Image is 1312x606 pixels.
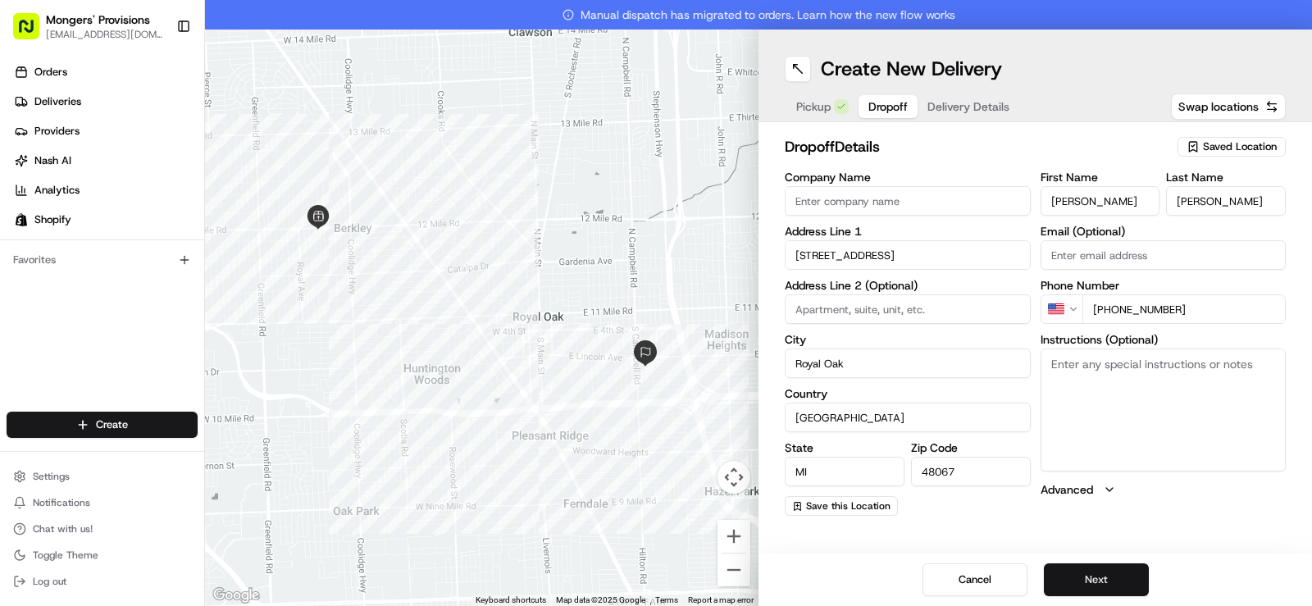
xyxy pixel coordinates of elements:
[785,226,1031,237] label: Address Line 1
[16,283,43,309] img: Brigitte Vinadas
[74,173,225,186] div: We're available if you need us!
[33,299,46,312] img: 1736555255976-a54dd68f-1ca7-489b-9aae-adbdc363a1c4
[15,213,28,226] img: Shopify logo
[33,549,98,562] span: Toggle Theme
[34,65,67,80] span: Orders
[1041,240,1287,270] input: Enter email address
[10,360,132,390] a: 📗Knowledge Base
[1041,226,1287,237] label: Email (Optional)
[806,499,891,513] span: Save this Location
[16,66,298,92] p: Welcome 👋
[7,207,204,233] a: Shopify
[785,171,1031,183] label: Company Name
[279,162,298,181] button: Start new chat
[7,544,198,567] button: Toggle Theme
[209,585,263,606] a: Open this area in Google Maps (opens a new window)
[868,98,908,115] span: Dropoff
[1166,171,1286,183] label: Last Name
[139,368,152,381] div: 💻
[1041,481,1287,498] button: Advanced
[7,177,204,203] a: Analytics
[785,186,1031,216] input: Enter company name
[785,334,1031,345] label: City
[785,403,1031,432] input: Enter country
[7,247,198,273] div: Favorites
[785,349,1031,378] input: Enter city
[51,298,133,312] span: [PERSON_NAME]
[33,255,46,268] img: 1736555255976-a54dd68f-1ca7-489b-9aae-adbdc363a1c4
[1203,139,1277,154] span: Saved Location
[34,212,71,227] span: Shopify
[821,56,1002,82] h1: Create New Delivery
[7,570,198,593] button: Log out
[96,417,128,432] span: Create
[136,298,142,312] span: •
[145,298,179,312] span: [DATE]
[785,388,1031,399] label: Country
[163,407,198,419] span: Pylon
[116,406,198,419] a: Powered byPylon
[7,491,198,514] button: Notifications
[16,239,43,265] img: Grace Nketiah
[1041,481,1093,498] label: Advanced
[1041,280,1287,291] label: Phone Number
[556,595,645,604] span: Map data ©2025 Google
[33,367,125,383] span: Knowledge Base
[46,28,163,41] button: [EMAIL_ADDRESS][DOMAIN_NAME]
[132,360,270,390] a: 💻API Documentation
[1178,135,1286,158] button: Saved Location
[34,124,80,139] span: Providers
[688,595,754,604] a: Report a map error
[33,575,66,588] span: Log out
[1041,171,1160,183] label: First Name
[34,183,80,198] span: Analytics
[717,461,750,494] button: Map camera controls
[34,157,64,186] img: 4920774857489_3d7f54699973ba98c624_72.jpg
[1041,186,1160,216] input: Enter first name
[476,595,546,606] button: Keyboard shortcuts
[7,7,170,46] button: Mongers' Provisions[EMAIL_ADDRESS][DOMAIN_NAME]
[46,11,150,28] button: Mongers' Provisions
[1041,334,1287,345] label: Instructions (Optional)
[155,367,263,383] span: API Documentation
[785,442,904,453] label: State
[51,254,133,267] span: [PERSON_NAME]
[16,368,30,381] div: 📗
[33,522,93,535] span: Chat with us!
[33,496,90,509] span: Notifications
[7,118,204,144] a: Providers
[16,157,46,186] img: 1736555255976-a54dd68f-1ca7-489b-9aae-adbdc363a1c4
[785,457,904,486] input: Enter state
[7,465,198,488] button: Settings
[655,595,678,604] a: Terms (opens in new tab)
[922,563,1027,596] button: Cancel
[7,89,204,115] a: Deliveries
[927,98,1009,115] span: Delivery Details
[785,280,1031,291] label: Address Line 2 (Optional)
[717,554,750,586] button: Zoom out
[785,294,1031,324] input: Apartment, suite, unit, etc.
[16,213,110,226] div: Past conversations
[7,148,204,174] a: Nash AI
[34,94,81,109] span: Deliveries
[1178,98,1259,115] span: Swap locations
[74,157,269,173] div: Start new chat
[7,412,198,438] button: Create
[1166,186,1286,216] input: Enter last name
[145,254,179,267] span: [DATE]
[911,442,1031,453] label: Zip Code
[34,153,71,168] span: Nash AI
[911,457,1031,486] input: Enter zip code
[43,106,271,123] input: Clear
[136,254,142,267] span: •
[209,585,263,606] img: Google
[563,7,955,23] span: Manual dispatch has migrated to orders. Learn how the new flow works
[785,496,898,516] button: Save this Location
[1044,563,1149,596] button: Next
[7,517,198,540] button: Chat with us!
[785,135,1168,158] h2: dropoff Details
[1171,93,1286,120] button: Swap locations
[16,16,49,49] img: Nash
